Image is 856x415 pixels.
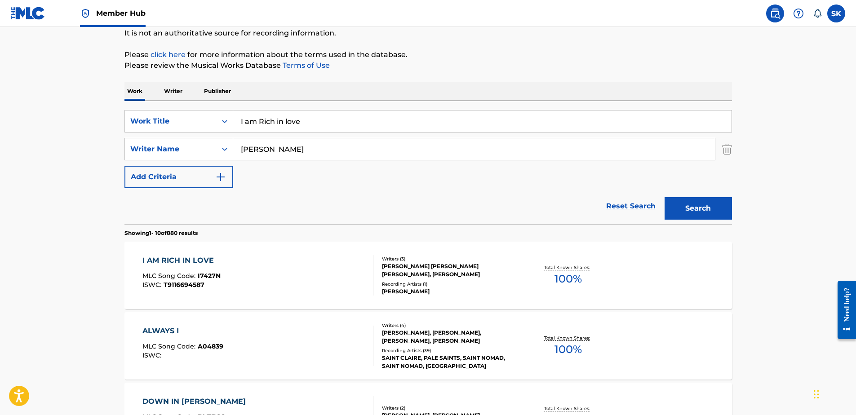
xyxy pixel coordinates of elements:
[142,255,221,266] div: I AM RICH IN LOVE
[665,197,732,220] button: Search
[80,8,91,19] img: Top Rightsholder
[554,271,582,287] span: 100 %
[124,28,732,39] p: It is not an authoritative source for recording information.
[142,342,198,350] span: MLC Song Code :
[124,229,198,237] p: Showing 1 - 10 of 880 results
[96,8,146,18] span: Member Hub
[124,60,732,71] p: Please review the Musical Works Database
[811,372,856,415] iframe: Chat Widget
[124,110,732,224] form: Search Form
[382,347,518,354] div: Recording Artists ( 39 )
[124,82,145,101] p: Work
[789,4,807,22] div: Help
[814,381,819,408] div: Drag
[602,196,660,216] a: Reset Search
[124,312,732,380] a: ALWAYS IMLC Song Code:A04839ISWC:Writers (4)[PERSON_NAME], [PERSON_NAME], [PERSON_NAME], [PERSON_...
[130,116,211,127] div: Work Title
[11,7,45,20] img: MLC Logo
[382,405,518,411] div: Writers ( 2 )
[198,272,221,280] span: I7427N
[382,354,518,370] div: SAINT CLAIRE, PALE SAINTS, SAINT NOMAD, SAINT NOMAD, [GEOGRAPHIC_DATA]
[130,144,211,155] div: Writer Name
[382,287,518,296] div: [PERSON_NAME]
[382,256,518,262] div: Writers ( 3 )
[142,396,250,407] div: DOWN IN [PERSON_NAME]
[554,341,582,358] span: 100 %
[766,4,784,22] a: Public Search
[201,82,234,101] p: Publisher
[198,342,223,350] span: A04839
[827,4,845,22] div: User Menu
[382,281,518,287] div: Recording Artists ( 1 )
[124,242,732,309] a: I AM RICH IN LOVEMLC Song Code:I7427NISWC:T9116694587Writers (3)[PERSON_NAME] [PERSON_NAME] [PERS...
[142,272,198,280] span: MLC Song Code :
[813,9,822,18] div: Notifications
[142,351,164,359] span: ISWC :
[382,322,518,329] div: Writers ( 4 )
[164,281,204,289] span: T9116694587
[770,8,781,19] img: search
[161,82,185,101] p: Writer
[544,335,592,341] p: Total Known Shares:
[142,281,164,289] span: ISWC :
[124,49,732,60] p: Please for more information about the terms used in the database.
[382,329,518,345] div: [PERSON_NAME], [PERSON_NAME], [PERSON_NAME], [PERSON_NAME]
[722,138,732,160] img: Delete Criterion
[544,405,592,412] p: Total Known Shares:
[142,326,223,336] div: ALWAYS I
[215,172,226,182] img: 9d2ae6d4665cec9f34b9.svg
[124,166,233,188] button: Add Criteria
[151,50,186,59] a: click here
[831,274,856,346] iframe: Resource Center
[544,264,592,271] p: Total Known Shares:
[281,61,330,70] a: Terms of Use
[382,262,518,278] div: [PERSON_NAME] [PERSON_NAME] [PERSON_NAME], [PERSON_NAME]
[793,8,804,19] img: help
